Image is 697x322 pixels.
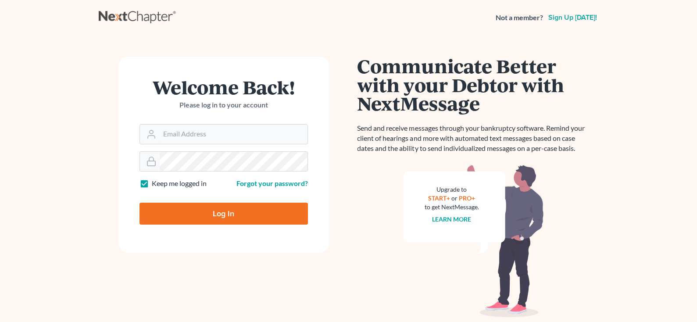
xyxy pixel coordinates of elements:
[357,57,590,113] h1: Communicate Better with your Debtor with NextMessage
[139,78,308,97] h1: Welcome Back!
[139,100,308,110] p: Please log in to your account
[459,194,475,202] a: PRO+
[152,179,207,189] label: Keep me logged in
[432,215,471,223] a: Learn more
[547,14,599,21] a: Sign up [DATE]!
[425,185,479,194] div: Upgrade to
[451,194,458,202] span: or
[404,164,544,318] img: nextmessage_bg-59042aed3d76b12b5cd301f8e5b87938c9018125f34e5fa2b7a6b67550977c72.svg
[425,203,479,211] div: to get NextMessage.
[428,194,450,202] a: START+
[357,123,590,154] p: Send and receive messages through your bankruptcy software. Remind your client of hearings and mo...
[160,125,307,144] input: Email Address
[236,179,308,187] a: Forgot your password?
[139,203,308,225] input: Log In
[496,13,543,23] strong: Not a member?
